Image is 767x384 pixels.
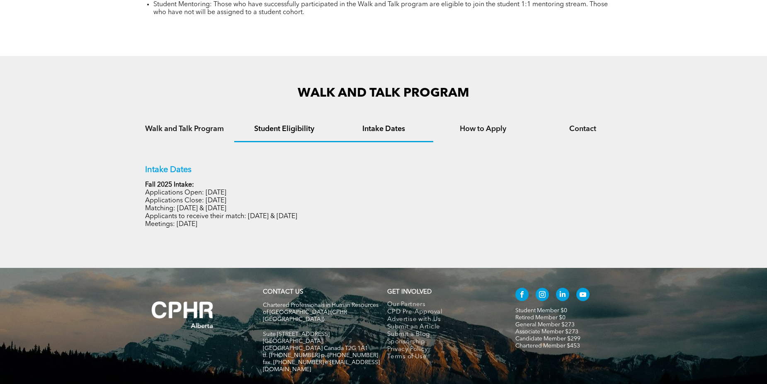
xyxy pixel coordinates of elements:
a: facebook [515,288,529,303]
a: youtube [576,288,590,303]
a: Privacy Policy [387,346,498,353]
a: Our Partners [387,301,498,309]
p: Applications Open: [DATE] [145,189,622,197]
span: Chartered Professionals in Human Resources of [GEOGRAPHIC_DATA] (CPHR [GEOGRAPHIC_DATA]) [263,302,379,322]
a: instagram [536,288,549,303]
a: Chartered Member $453 [515,343,580,349]
a: Terms of Use [387,353,498,361]
strong: Fall 2025 Intake: [145,182,194,188]
p: Applications Close: [DATE] [145,197,622,205]
a: General Member $273 [515,322,575,328]
a: Associate Member $273 [515,329,578,335]
img: A white background with a few lines on it [135,284,230,345]
span: Suite [STREET_ADDRESS] [263,331,330,337]
a: Retired Member $0 [515,315,566,321]
span: tf. [PHONE_NUMBER] p. [PHONE_NUMBER] [263,352,378,358]
h4: How to Apply [441,124,525,134]
span: GET INVOLVED [387,289,432,295]
p: Matching: [DATE] & [DATE] [145,205,622,213]
h4: Intake Dates [341,124,426,134]
li: Student Mentoring: Those who have successfully participated in the Walk and Talk program are elig... [153,1,622,17]
a: Student Member $0 [515,308,567,314]
a: Candidate Member $299 [515,336,580,342]
a: linkedin [556,288,569,303]
h4: Student Eligibility [242,124,326,134]
p: Intake Dates [145,165,622,175]
a: Sponsorship [387,338,498,346]
a: Submit an Article [387,323,498,331]
span: [GEOGRAPHIC_DATA], [GEOGRAPHIC_DATA] Canada T2G 1A1 [263,338,368,351]
span: WALK AND TALK PROGRAM [298,87,469,100]
h4: Contact [540,124,625,134]
p: Meetings: [DATE] [145,221,622,228]
p: Applicants to receive their match: [DATE] & [DATE] [145,213,622,221]
a: Advertise with Us [387,316,498,323]
span: fax. [PHONE_NUMBER] e:[EMAIL_ADDRESS][DOMAIN_NAME] [263,360,380,372]
a: CONTACT US [263,289,303,295]
h4: Walk and Talk Program [142,124,227,134]
a: Submit a Blog [387,331,498,338]
a: CPD Pre-Approval [387,309,498,316]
